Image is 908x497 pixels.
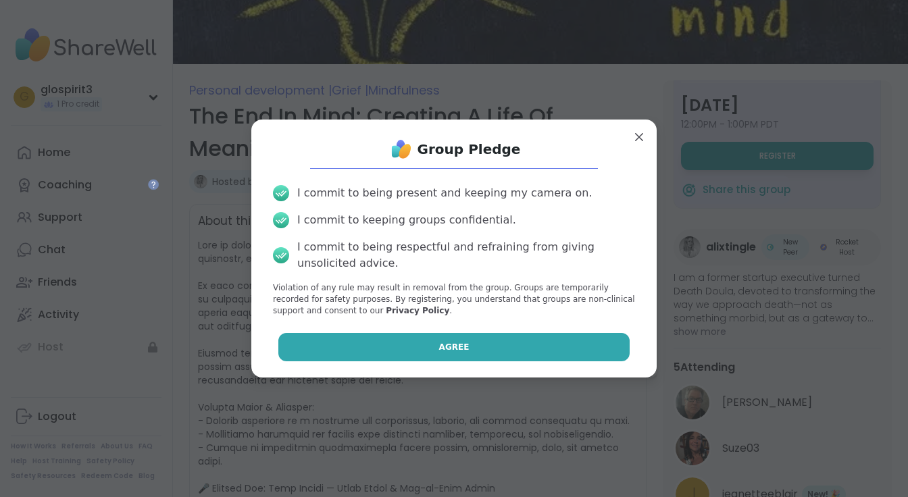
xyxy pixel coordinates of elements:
[297,185,592,201] div: I commit to being present and keeping my camera on.
[148,179,159,190] iframe: Spotlight
[273,282,635,316] p: Violation of any rule may result in removal from the group. Groups are temporarily recorded for s...
[297,212,516,228] div: I commit to keeping groups confidential.
[439,341,470,353] span: Agree
[418,140,521,159] h1: Group Pledge
[386,306,449,315] a: Privacy Policy
[278,333,630,361] button: Agree
[388,136,415,163] img: ShareWell Logo
[297,239,635,271] div: I commit to being respectful and refraining from giving unsolicited advice.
